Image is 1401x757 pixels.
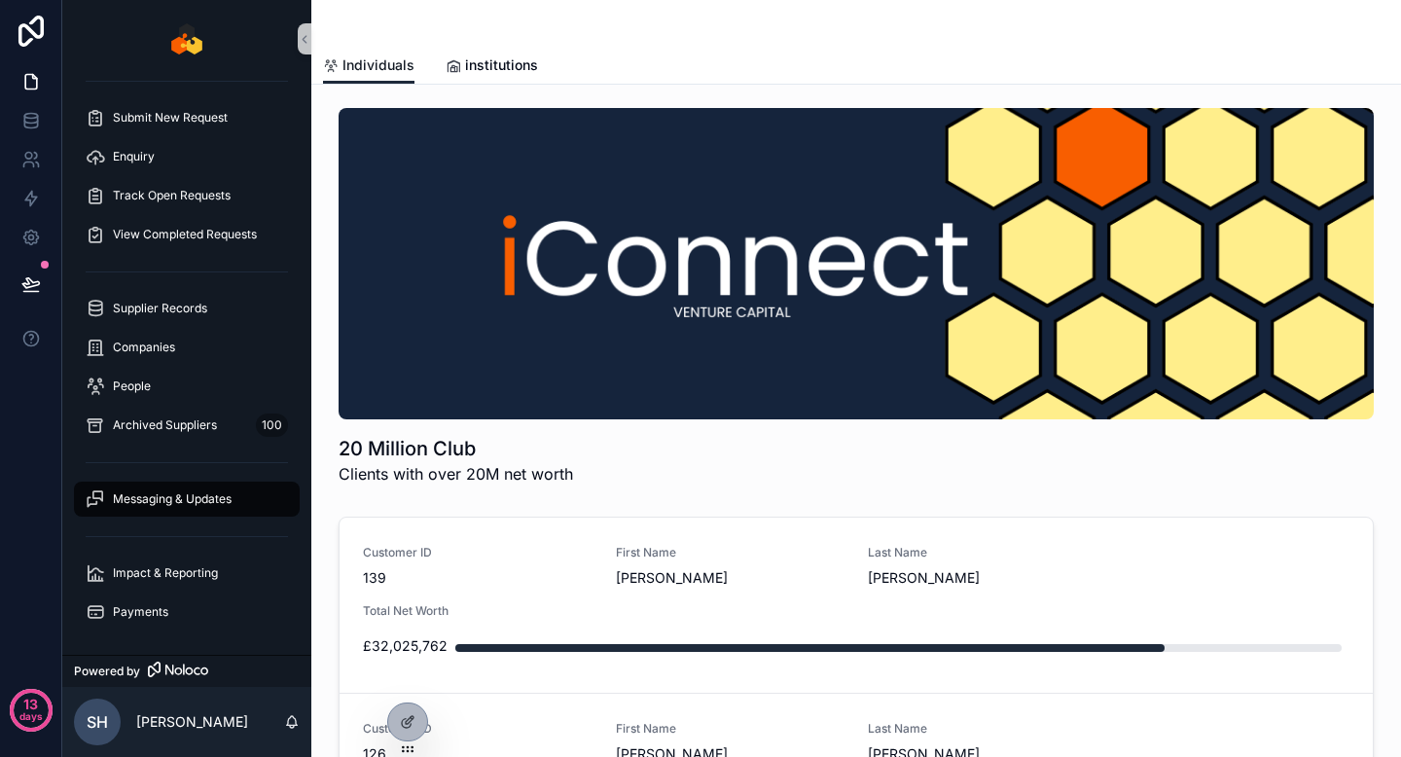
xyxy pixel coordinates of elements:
a: Enquiry [74,139,300,174]
span: Payments [113,604,168,620]
a: Companies [74,330,300,365]
a: Messaging & Updates [74,482,300,517]
span: Customer ID [363,721,593,737]
a: Track Open Requests [74,178,300,213]
div: 100 [256,414,288,437]
span: Messaging & Updates [113,491,232,507]
span: Powered by [74,664,140,679]
a: Individuals [323,48,414,85]
span: Impact & Reporting [113,565,218,581]
span: Last Name [868,545,1097,560]
span: First Name [616,721,845,737]
span: Submit New Request [113,110,228,126]
span: [PERSON_NAME] [868,568,1097,588]
a: Payments [74,595,300,630]
p: 13 [23,695,38,714]
p: days [19,703,43,730]
a: Powered by [62,655,311,687]
div: scrollable content [62,78,311,655]
h1: 20 Million Club [339,435,573,462]
p: [PERSON_NAME] [136,712,248,732]
span: Enquiry [113,149,155,164]
a: Submit New Request [74,100,300,135]
span: Total Net Worth [363,603,1349,619]
img: App logo [171,23,202,54]
span: Customer ID [363,545,593,560]
span: Track Open Requests [113,188,231,203]
span: sh [87,710,108,734]
span: Last Name [868,721,1097,737]
span: institutions [465,55,538,75]
span: Archived Suppliers [113,417,217,433]
span: Clients with over 20M net worth [339,462,573,486]
a: View Completed Requests [74,217,300,252]
span: Companies [113,340,175,355]
span: 139 [363,568,593,588]
a: Archived Suppliers100 [74,408,300,443]
span: People [113,378,151,394]
span: View Completed Requests [113,227,257,242]
a: Impact & Reporting [74,556,300,591]
a: Supplier Records [74,291,300,326]
div: £32,025,762 [363,627,448,666]
a: institutions [446,48,538,87]
a: People [74,369,300,404]
span: First Name [616,545,845,560]
span: [PERSON_NAME] [616,568,845,588]
span: Individuals [342,55,414,75]
span: Supplier Records [113,301,207,316]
